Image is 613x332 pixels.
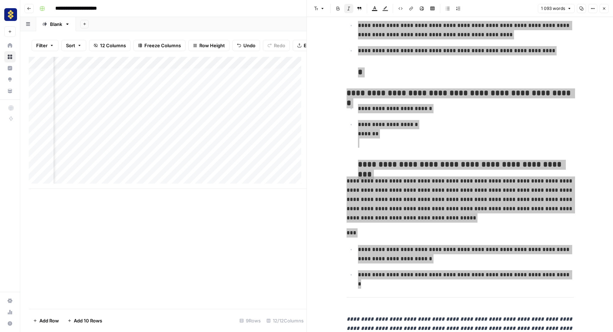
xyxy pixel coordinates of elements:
span: 12 Columns [100,42,126,49]
a: Home [4,40,16,51]
a: Usage [4,306,16,318]
a: Blank [36,17,76,31]
span: Add 10 Rows [74,317,102,324]
button: Redo [263,40,290,51]
span: Freeze Columns [144,42,181,49]
span: Undo [243,42,255,49]
span: Sort [66,42,75,49]
button: 12 Columns [89,40,131,51]
span: Redo [274,42,285,49]
button: Freeze Columns [133,40,186,51]
span: Filter [36,42,48,49]
button: Export CSV [293,40,333,51]
img: Setapp Logo [4,8,17,21]
span: Add Row [39,317,59,324]
a: Browse [4,51,16,62]
button: Row Height [188,40,230,51]
button: 1 093 words [538,4,575,13]
a: Settings [4,295,16,306]
button: Add 10 Rows [63,315,106,326]
span: 1 093 words [541,5,565,12]
button: Add Row [29,315,63,326]
div: 12/12 Columns [264,315,306,326]
button: Undo [232,40,260,51]
a: Opportunities [4,74,16,85]
button: Workspace: Setapp [4,6,16,23]
button: Help + Support [4,318,16,329]
a: Your Data [4,85,16,97]
button: Sort [61,40,86,51]
div: 9 Rows [237,315,264,326]
span: Row Height [199,42,225,49]
div: Blank [50,21,62,28]
button: Filter [32,40,59,51]
a: Insights [4,62,16,74]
